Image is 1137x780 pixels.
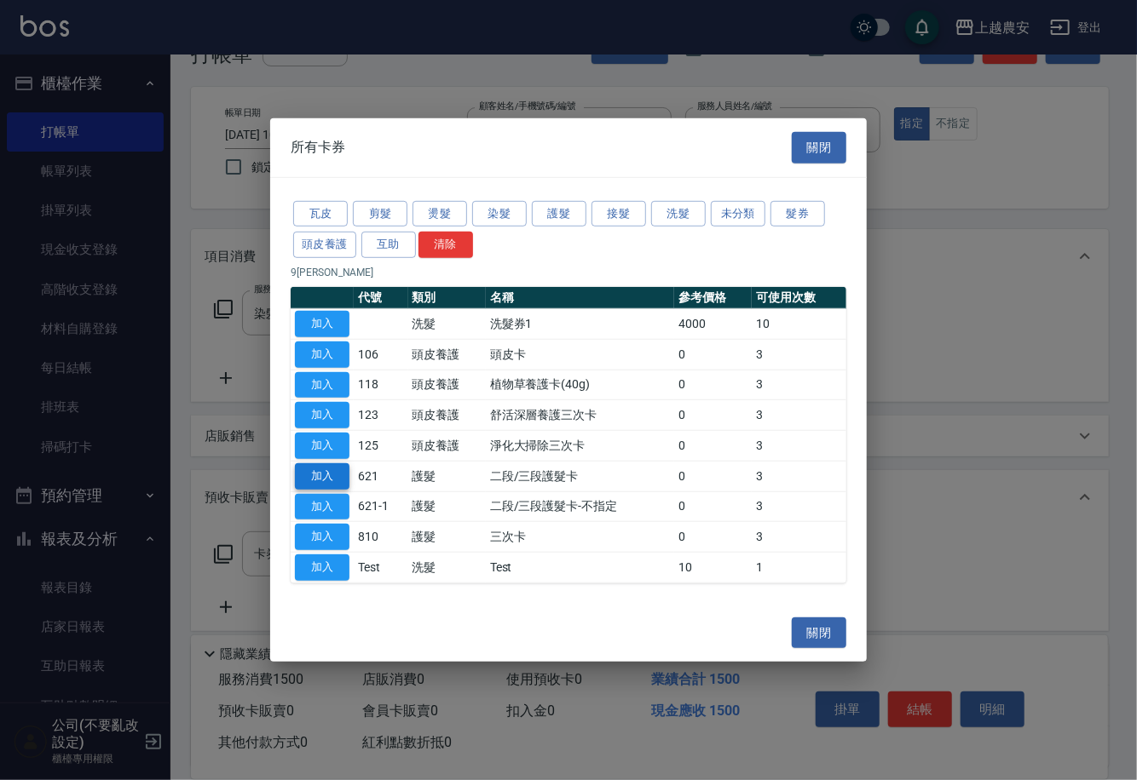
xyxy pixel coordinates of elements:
button: 護髮 [532,200,586,227]
td: 0 [674,400,752,431]
td: 頭皮養護 [408,370,486,400]
button: 燙髮 [413,200,467,227]
td: 10 [752,308,846,339]
button: 加入 [295,402,349,428]
td: 3 [752,339,846,370]
span: 所有卡券 [291,139,345,156]
td: 二段/三段護髮卡 [486,461,674,491]
td: 洗髮 [408,552,486,582]
th: 參考價格 [674,287,752,309]
button: 加入 [295,341,349,368]
p: 9 [PERSON_NAME] [291,265,846,280]
button: 加入 [295,524,349,550]
td: 3 [752,430,846,461]
button: 加入 [295,371,349,398]
th: 代號 [354,287,408,309]
td: Test [354,552,408,582]
td: 123 [354,400,408,431]
td: Test [486,552,674,582]
td: 護髮 [408,461,486,491]
td: 0 [674,461,752,491]
th: 類別 [408,287,486,309]
td: 舒活深層養護三次卡 [486,400,674,431]
td: 621-1 [354,491,408,522]
td: 3 [752,400,846,431]
td: 淨化大掃除三次卡 [486,430,674,461]
td: 頭皮養護 [408,339,486,370]
button: 加入 [295,493,349,519]
td: 0 [674,430,752,461]
td: 頭皮養護 [408,400,486,431]
button: 加入 [295,311,349,337]
td: 810 [354,522,408,553]
td: 洗髮 [408,308,486,339]
button: 髮券 [771,200,825,227]
td: 4000 [674,308,752,339]
button: 加入 [295,463,349,490]
td: 10 [674,552,752,582]
button: 清除 [418,232,473,258]
button: 洗髮 [651,200,706,227]
td: 0 [674,522,752,553]
button: 加入 [295,433,349,459]
td: 護髮 [408,491,486,522]
td: 3 [752,370,846,400]
th: 名稱 [486,287,674,309]
td: 106 [354,339,408,370]
button: 染髮 [472,200,527,227]
td: 三次卡 [486,522,674,553]
td: 1 [752,552,846,582]
td: 頭皮養護 [408,430,486,461]
button: 接髮 [592,200,646,227]
td: 3 [752,522,846,553]
td: 118 [354,370,408,400]
td: 0 [674,370,752,400]
td: 3 [752,491,846,522]
td: 3 [752,461,846,491]
td: 洗髮券1 [486,308,674,339]
button: 未分類 [711,200,765,227]
button: 剪髮 [353,200,407,227]
th: 可使用次數 [752,287,846,309]
td: 0 [674,339,752,370]
td: 護髮 [408,522,486,553]
td: 頭皮卡 [486,339,674,370]
td: 二段/三段護髮卡-不指定 [486,491,674,522]
button: 瓦皮 [293,200,348,227]
button: 關閉 [792,617,846,649]
button: 關閉 [792,132,846,163]
td: 0 [674,491,752,522]
button: 加入 [295,554,349,581]
td: 125 [354,430,408,461]
td: 植物草養護卡(40g) [486,370,674,400]
td: 621 [354,461,408,491]
button: 頭皮養護 [293,232,356,258]
button: 互助 [361,232,416,258]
